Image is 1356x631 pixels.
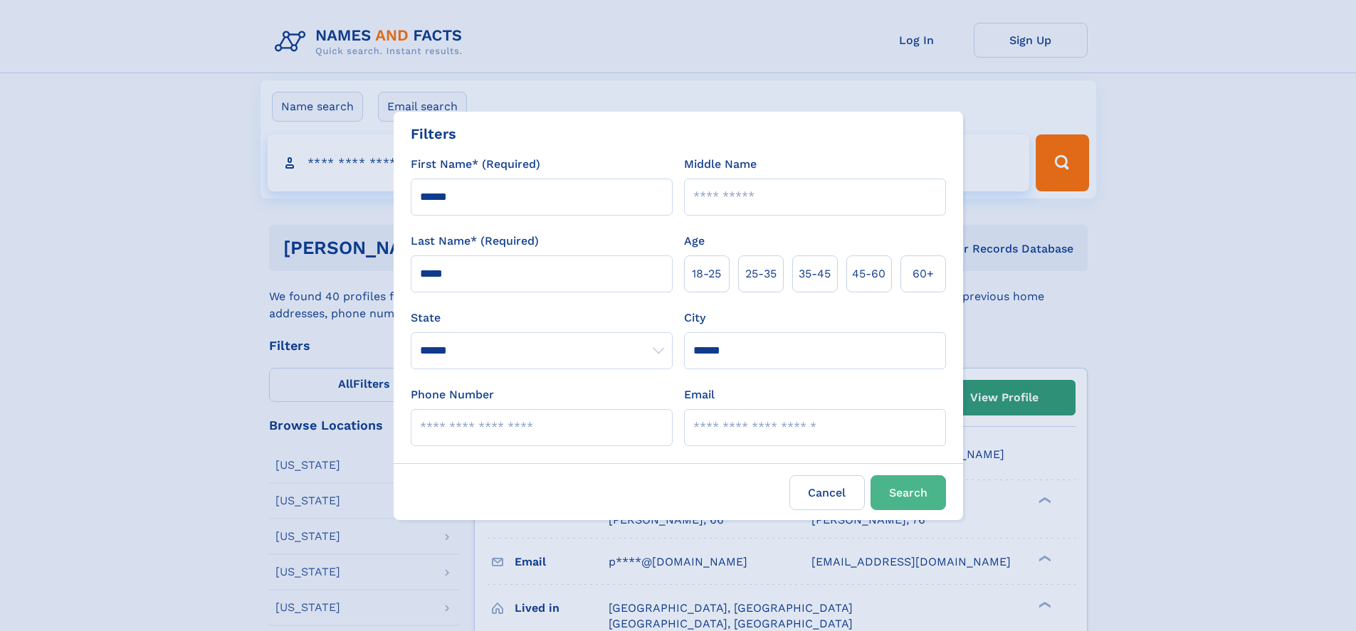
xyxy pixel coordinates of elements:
[799,265,831,282] span: 35‑45
[745,265,777,282] span: 25‑35
[684,156,757,173] label: Middle Name
[411,233,539,250] label: Last Name* (Required)
[913,265,934,282] span: 60+
[852,265,885,282] span: 45‑60
[789,475,865,510] label: Cancel
[411,309,673,327] label: State
[411,156,540,173] label: First Name* (Required)
[692,265,721,282] span: 18‑25
[684,309,705,327] label: City
[684,233,705,250] label: Age
[684,386,715,403] label: Email
[411,123,456,144] div: Filters
[871,475,946,510] button: Search
[411,386,494,403] label: Phone Number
